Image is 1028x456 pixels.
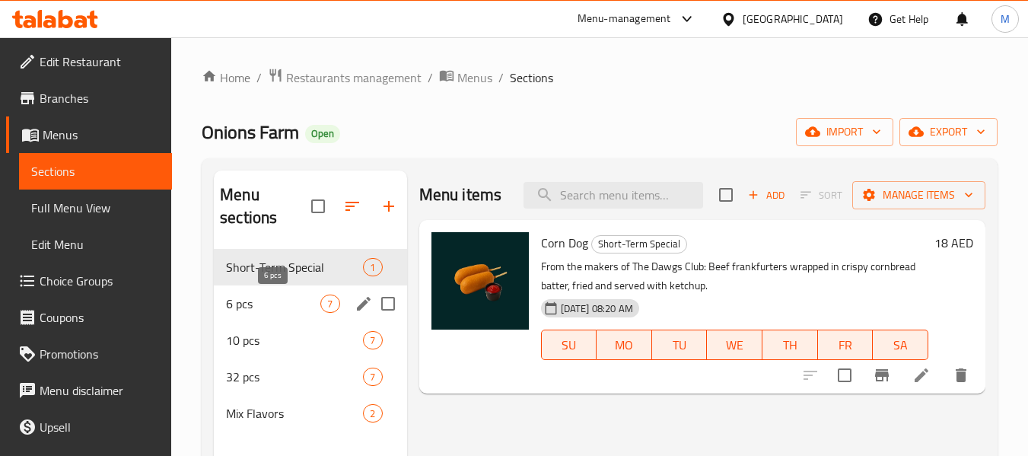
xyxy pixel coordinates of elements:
[305,127,340,140] span: Open
[796,118,893,146] button: import
[364,260,381,275] span: 1
[524,182,703,209] input: search
[943,357,979,394] button: delete
[6,263,172,299] a: Choice Groups
[743,11,843,27] div: [GEOGRAPHIC_DATA]
[6,372,172,409] a: Menu disclaimer
[746,187,787,204] span: Add
[40,53,160,71] span: Edit Restaurant
[652,330,708,360] button: TU
[214,285,406,322] div: 6 pcs7edit
[912,123,985,142] span: export
[707,330,762,360] button: WE
[31,199,160,217] span: Full Menu View
[226,258,363,276] span: Short-Term Special
[829,359,861,391] span: Select to update
[286,69,422,87] span: Restaurants management
[371,188,407,225] button: Add section
[43,126,160,144] span: Menus
[431,232,529,330] img: Corn Dog
[899,118,998,146] button: export
[364,333,381,348] span: 7
[305,125,340,143] div: Open
[226,368,363,386] span: 32 pcs
[498,69,504,87] li: /
[824,334,867,356] span: FR
[541,330,597,360] button: SU
[220,183,310,229] h2: Menu sections
[742,183,791,207] button: Add
[6,336,172,372] a: Promotions
[6,116,172,153] a: Menus
[548,334,591,356] span: SU
[603,334,646,356] span: MO
[31,235,160,254] span: Edit Menu
[873,330,928,360] button: SA
[1001,11,1010,27] span: M
[439,68,492,88] a: Menus
[202,68,998,88] nav: breadcrumb
[762,330,818,360] button: TH
[214,249,406,285] div: Short-Term Special1
[658,334,702,356] span: TU
[457,69,492,87] span: Menus
[6,43,172,80] a: Edit Restaurant
[226,404,363,423] span: Mix Flavors
[352,292,375,315] button: edit
[852,181,985,209] button: Manage items
[364,407,381,421] span: 2
[769,334,812,356] span: TH
[6,80,172,116] a: Branches
[302,190,334,222] span: Select all sections
[578,10,671,28] div: Menu-management
[202,115,299,149] span: Onions Farm
[214,243,406,438] nav: Menu sections
[912,366,931,384] a: Edit menu item
[19,190,172,226] a: Full Menu View
[864,357,900,394] button: Branch-specific-item
[510,69,553,87] span: Sections
[40,345,160,363] span: Promotions
[40,89,160,107] span: Branches
[268,68,422,88] a: Restaurants management
[256,69,262,87] li: /
[363,404,382,423] div: items
[6,299,172,336] a: Coupons
[934,232,973,254] h6: 18 AED
[6,409,172,445] a: Upsell
[40,418,160,436] span: Upsell
[363,331,382,349] div: items
[363,368,382,386] div: items
[214,359,406,395] div: 32 pcs7
[364,370,381,384] span: 7
[541,231,588,254] span: Corn Dog
[334,188,371,225] span: Sort sections
[742,183,791,207] span: Add item
[214,395,406,432] div: Mix Flavors2
[320,295,339,313] div: items
[321,297,339,311] span: 7
[40,308,160,327] span: Coupons
[363,258,382,276] div: items
[597,330,652,360] button: MO
[555,301,639,316] span: [DATE] 08:20 AM
[31,162,160,180] span: Sections
[226,295,320,313] span: 6 pcs
[818,330,874,360] button: FR
[808,123,881,142] span: import
[40,272,160,290] span: Choice Groups
[864,186,973,205] span: Manage items
[791,183,852,207] span: Select section first
[226,331,363,349] span: 10 pcs
[592,235,686,253] span: Short-Term Special
[19,226,172,263] a: Edit Menu
[202,69,250,87] a: Home
[879,334,922,356] span: SA
[541,257,928,295] p: From the makers of The Dawgs Club: Beef frankfurters wrapped in crispy cornbread batter, fried an...
[214,322,406,359] div: 10 pcs7
[19,153,172,190] a: Sections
